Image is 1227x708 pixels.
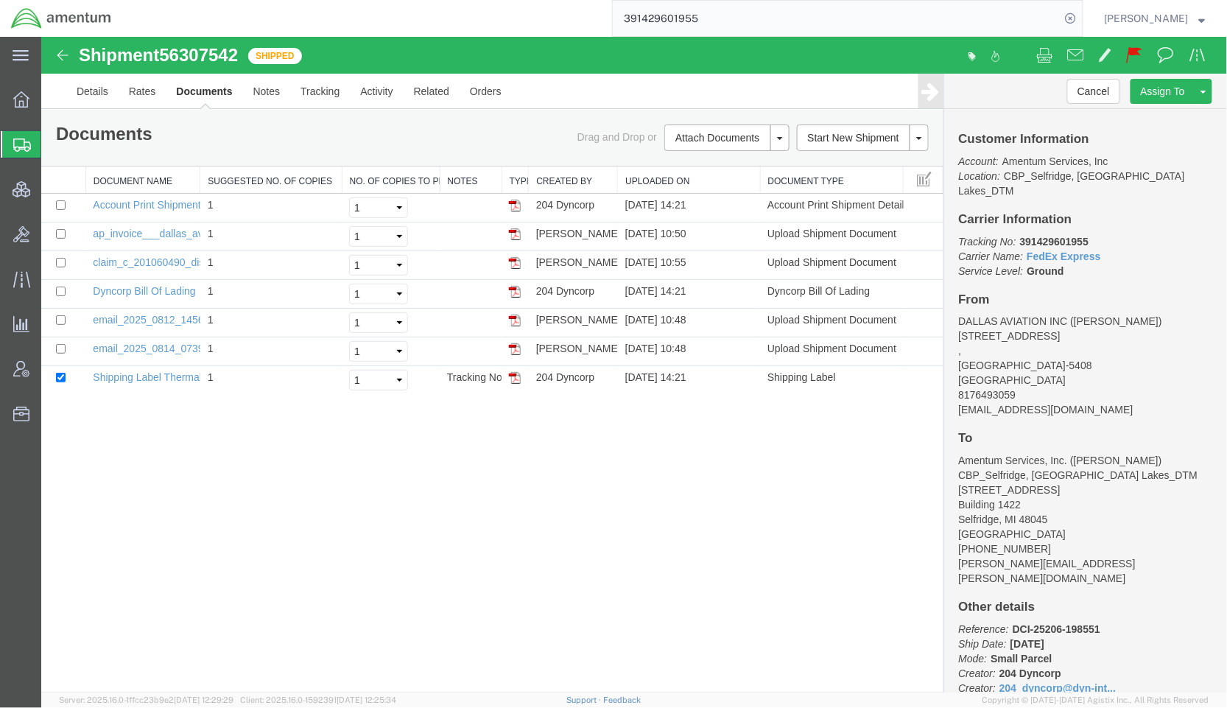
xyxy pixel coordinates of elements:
[337,695,396,704] span: [DATE] 12:25:34
[1104,10,1206,27] button: [PERSON_NAME]
[567,695,604,704] a: Support
[10,7,112,29] img: logo
[1105,10,1189,27] span: Jason Champagne
[603,695,641,704] a: Feedback
[59,695,233,704] span: Server: 2025.16.0-1ffcc23b9e2
[41,37,1227,693] iframe: FS Legacy Container
[174,695,233,704] span: [DATE] 12:29:29
[613,1,1061,36] input: Search for shipment number, reference number
[240,695,396,704] span: Client: 2025.16.0-1592391
[982,694,1209,707] span: Copyright © [DATE]-[DATE] Agistix Inc., All Rights Reserved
